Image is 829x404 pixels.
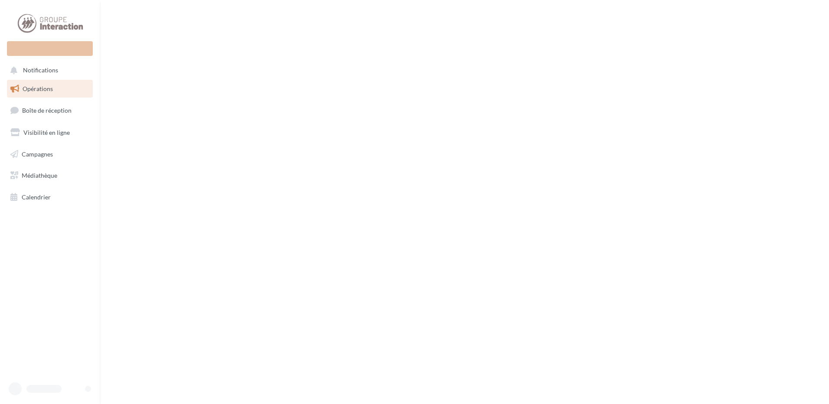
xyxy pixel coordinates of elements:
[22,193,51,201] span: Calendrier
[23,129,70,136] span: Visibilité en ligne
[7,41,93,56] div: Nouvelle campagne
[5,124,95,142] a: Visibilité en ligne
[5,166,95,185] a: Médiathèque
[5,80,95,98] a: Opérations
[5,101,95,120] a: Boîte de réception
[23,67,58,74] span: Notifications
[22,172,57,179] span: Médiathèque
[22,107,72,114] span: Boîte de réception
[5,188,95,206] a: Calendrier
[23,85,53,92] span: Opérations
[22,150,53,157] span: Campagnes
[5,145,95,163] a: Campagnes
